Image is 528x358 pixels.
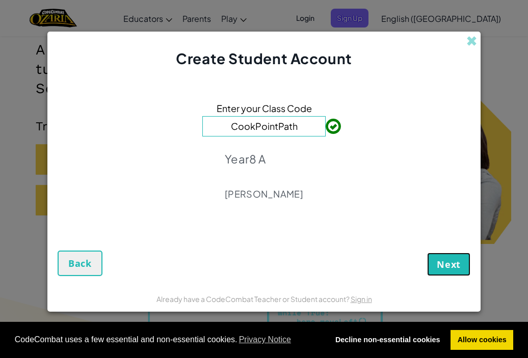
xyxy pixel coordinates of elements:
[176,49,352,67] span: Create Student Account
[68,257,92,269] span: Back
[15,332,321,347] span: CodeCombat uses a few essential and non-essential cookies.
[225,152,303,166] p: Year8 A
[351,294,372,304] a: Sign in
[217,101,312,116] span: Enter your Class Code
[156,294,351,304] span: Already have a CodeCombat Teacher or Student account?
[427,253,470,276] button: Next
[237,332,293,347] a: learn more about cookies
[437,258,461,270] span: Next
[451,330,513,350] a: allow cookies
[328,330,447,350] a: deny cookies
[225,188,303,200] p: [PERSON_NAME]
[58,251,102,276] button: Back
